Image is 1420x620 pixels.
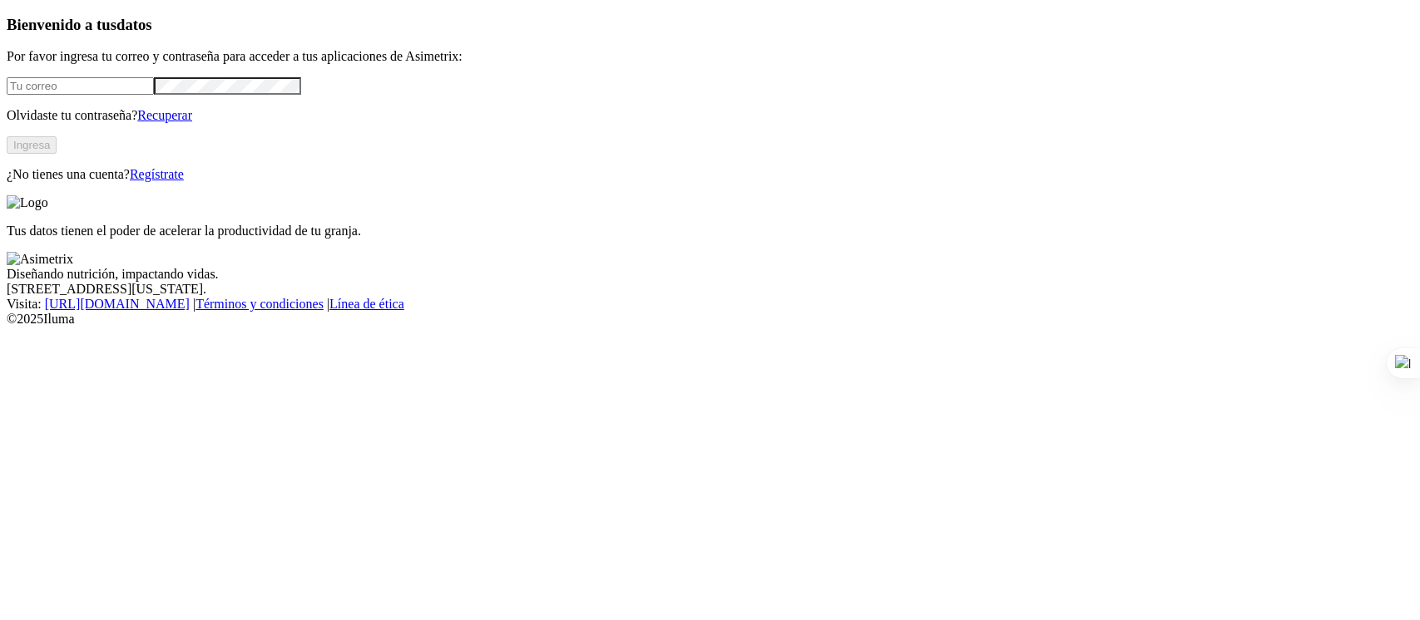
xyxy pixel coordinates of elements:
div: [STREET_ADDRESS][US_STATE]. [7,282,1413,297]
img: Asimetrix [7,252,73,267]
div: Visita : | | [7,297,1413,312]
input: Tu correo [7,77,154,95]
a: Línea de ética [329,297,404,311]
div: © 2025 Iluma [7,312,1413,327]
a: Regístrate [130,167,184,181]
p: Por favor ingresa tu correo y contraseña para acceder a tus aplicaciones de Asimetrix: [7,49,1413,64]
span: datos [116,16,152,33]
div: Diseñando nutrición, impactando vidas. [7,267,1413,282]
h3: Bienvenido a tus [7,16,1413,34]
p: ¿No tienes una cuenta? [7,167,1413,182]
p: Tus datos tienen el poder de acelerar la productividad de tu granja. [7,224,1413,239]
a: [URL][DOMAIN_NAME] [45,297,190,311]
img: Logo [7,195,48,210]
p: Olvidaste tu contraseña? [7,108,1413,123]
a: Recuperar [137,108,192,122]
button: Ingresa [7,136,57,154]
a: Términos y condiciones [195,297,324,311]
